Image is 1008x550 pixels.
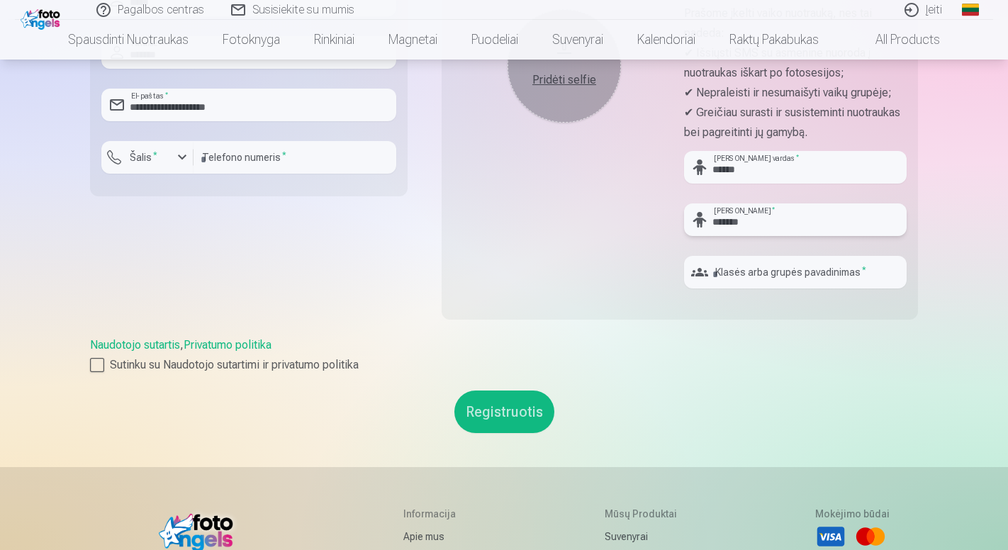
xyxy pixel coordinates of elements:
[815,507,890,521] h5: Mokėjimo būdai
[684,83,907,103] p: ✔ Nepraleisti ir nesumaišyti vaikų grupėje;
[206,20,297,60] a: Fotoknyga
[51,20,206,60] a: Spausdinti nuotraukas
[605,507,707,521] h5: Mūsų produktai
[90,337,918,374] div: ,
[90,357,918,374] label: Sutinku su Naudotojo sutartimi ir privatumo politika
[684,103,907,142] p: ✔ Greičiau surasti ir susisteminti nuotraukas bei pagreitinti jų gamybą.
[684,43,907,83] p: ✔ Išsiųsti SMS su asmenine nuoroda į nuotraukas iškart po fotosesijos;
[620,20,712,60] a: Kalendoriai
[403,507,498,521] h5: Informacija
[371,20,454,60] a: Magnetai
[605,527,707,546] a: Suvenyrai
[836,20,957,60] a: All products
[712,20,836,60] a: Raktų pakabukas
[454,391,554,433] button: Registruotis
[124,150,163,164] label: Šalis
[522,72,607,89] div: Pridėti selfie
[21,6,64,30] img: /fa1
[90,338,180,352] a: Naudotojo sutartis
[184,338,271,352] a: Privatumo politika
[101,141,194,174] button: Šalis*
[297,20,371,60] a: Rinkiniai
[508,9,621,123] button: Pridėti selfie
[535,20,620,60] a: Suvenyrai
[454,20,535,60] a: Puodeliai
[403,527,498,546] a: Apie mus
